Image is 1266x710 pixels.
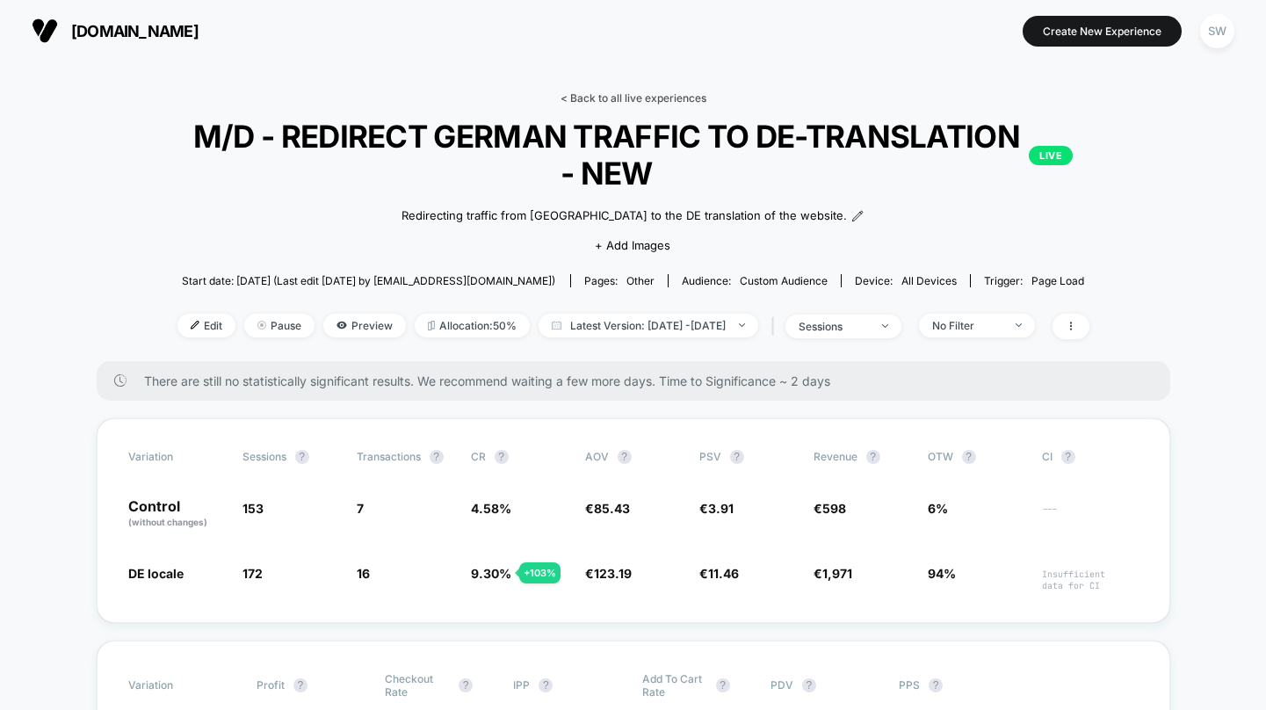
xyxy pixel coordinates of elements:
[730,450,744,464] button: ?
[26,17,204,45] button: [DOMAIN_NAME]
[699,501,734,516] span: €
[962,450,976,464] button: ?
[430,450,444,464] button: ?
[928,566,956,581] span: 94%
[144,373,1135,388] span: There are still no statistically significant results. We recommend waiting a few more days . Time...
[539,678,553,692] button: ?
[928,501,948,516] span: 6%
[552,321,561,330] img: calendar
[128,566,184,581] span: DE locale
[357,566,370,581] span: 16
[984,274,1084,287] div: Trigger:
[459,678,473,692] button: ?
[642,672,707,699] span: Add To Cart Rate
[595,238,670,252] span: + Add Images
[594,566,632,581] span: 123.19
[257,321,266,330] img: end
[242,450,286,463] span: Sessions
[513,678,530,692] span: IPP
[594,501,630,516] span: 85.43
[293,678,307,692] button: ?
[128,499,225,529] p: Control
[385,672,450,699] span: Checkout Rate
[1042,504,1139,529] span: ---
[539,314,758,337] span: Latest Version: [DATE] - [DATE]
[584,274,655,287] div: Pages:
[519,562,561,583] div: + 103 %
[585,450,609,463] span: AOV
[799,320,869,333] div: sessions
[1200,14,1234,48] div: SW
[471,501,511,516] span: 4.58 %
[1061,450,1075,464] button: ?
[822,566,852,581] span: 1,971
[767,314,785,339] span: |
[929,678,943,692] button: ?
[71,22,199,40] span: [DOMAIN_NAME]
[128,672,225,699] span: Variation
[699,566,739,581] span: €
[357,450,421,463] span: Transactions
[739,323,745,327] img: end
[882,324,888,328] img: end
[682,274,828,287] div: Audience:
[928,450,1024,464] span: OTW
[182,274,555,287] span: Start date: [DATE] (Last edit [DATE] by [EMAIL_ADDRESS][DOMAIN_NAME])
[244,314,315,337] span: Pause
[561,91,706,105] a: < Back to all live experiences
[618,450,632,464] button: ?
[699,450,721,463] span: PSV
[1195,13,1240,49] button: SW
[814,566,852,581] span: €
[1029,146,1073,165] p: LIVE
[323,314,406,337] span: Preview
[814,501,846,516] span: €
[191,321,199,330] img: edit
[415,314,530,337] span: Allocation: 50%
[495,450,509,464] button: ?
[1031,274,1084,287] span: Page Load
[740,274,828,287] span: Custom Audience
[932,319,1002,332] div: No Filter
[716,678,730,692] button: ?
[242,566,263,581] span: 172
[866,450,880,464] button: ?
[357,501,364,516] span: 7
[585,566,632,581] span: €
[1023,16,1182,47] button: Create New Experience
[1016,323,1022,327] img: end
[626,274,655,287] span: other
[708,501,734,516] span: 3.91
[242,501,264,516] span: 153
[257,678,285,692] span: Profit
[402,207,847,225] span: Redirecting traffic from [GEOGRAPHIC_DATA] to the DE translation of the website.
[471,566,511,581] span: 9.30 %
[802,678,816,692] button: ?
[193,118,1074,192] span: M/D - REDIRECT GERMAN TRAFFIC TO DE-TRANSLATION - NEW
[901,274,957,287] span: all devices
[841,274,970,287] span: Device:
[1042,569,1139,591] span: Insufficient data for CI
[32,18,58,44] img: Visually logo
[814,450,857,463] span: Revenue
[585,501,630,516] span: €
[822,501,846,516] span: 598
[428,321,435,330] img: rebalance
[471,450,486,463] span: CR
[177,314,235,337] span: Edit
[899,678,920,692] span: PPS
[708,566,739,581] span: 11.46
[295,450,309,464] button: ?
[128,517,207,527] span: (without changes)
[770,678,793,692] span: PDV
[1042,450,1139,464] span: CI
[128,450,225,464] span: Variation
